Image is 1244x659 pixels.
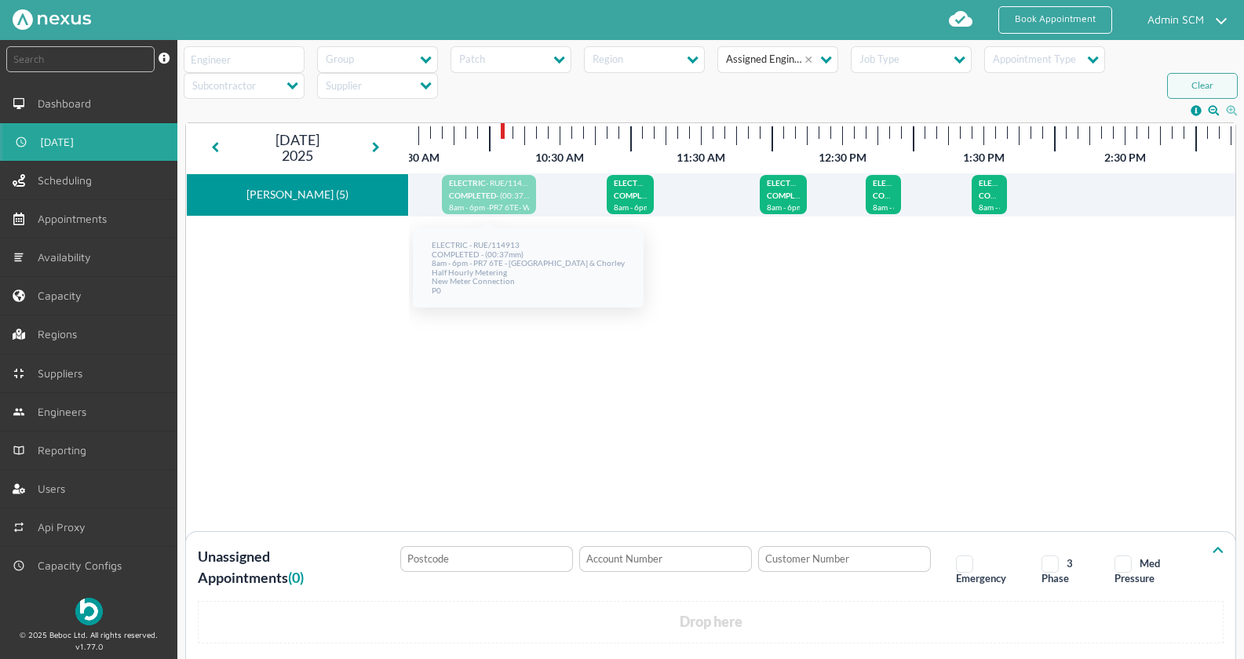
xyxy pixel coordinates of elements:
[6,46,155,72] input: Search by: Ref, PostCode, MPAN, MPRN, Account, Customer
[496,191,532,200] span: - (00:37m)
[579,546,752,572] input: Account Number
[1042,557,1073,585] label: 3 Phase
[13,213,25,225] img: appointments-left-menu.svg
[13,521,25,533] img: md-repeat.svg
[198,601,1224,643] div: Drop here
[913,151,1054,164] div: 1:30 PM
[614,179,647,191] p: - RUE/114914
[767,203,807,213] span: 8am - 6pm -
[614,178,651,188] span: ELECTRIC
[275,126,319,169] h3: [DATE]
[979,203,1019,213] span: 8am - 6pm -
[758,546,931,572] input: Customer Number
[489,151,630,164] div: 10:30 AM
[348,151,489,164] div: 9:30 AM
[979,179,1000,191] p: - RUE/114917
[998,6,1112,34] a: Book Appointment
[767,178,804,188] span: ELECTRIC
[767,191,814,200] span: COMPLETED
[13,559,25,572] img: md-time.svg
[13,444,25,457] img: md-book.svg
[38,213,113,225] span: Appointments
[772,151,913,164] div: 12:30 PM
[38,406,93,418] span: Engineers
[38,559,128,572] span: Capacity Configs
[1114,557,1160,585] label: Med Pressure
[449,178,486,188] span: ELECTRIC
[38,482,71,495] span: Users
[13,328,25,340] img: regions.left-menu.svg
[873,178,910,188] span: ELECTRIC
[1167,73,1238,99] a: Clear
[449,179,529,191] p: - RUE/114913
[956,557,1006,585] label: Emergency
[979,191,1026,200] span: COMPLETED
[13,289,25,302] img: capacity-left-menu.svg
[519,203,582,213] span: - Wigan & Chorley
[38,367,89,380] span: Suppliers
[614,191,661,200] span: COMPLETED
[38,97,97,110] span: Dashboard
[449,191,496,200] span: COMPLETED
[38,174,98,187] span: Scheduling
[1226,105,1238,116] a: Zoom in the view for a 15m resolution
[449,203,489,213] span: 8am - 6pm -
[400,546,573,572] input: Postcode
[184,46,305,73] input: Engineer
[804,52,818,67] span: Clear all
[282,147,313,164] span: 2025
[1054,151,1195,164] div: 2:30 PM
[38,251,97,264] span: Availability
[13,9,91,30] img: Nexus
[990,53,1076,69] div: Appointment Type
[13,482,25,495] img: user-left-menu.svg
[873,203,913,213] span: 8am - 6pm -
[288,569,304,586] span: ( )
[292,569,300,586] span: 0
[193,180,402,209] div: [PERSON_NAME] (5)
[15,136,27,148] img: md-time.svg
[13,251,25,264] img: md-list.svg
[948,6,973,31] img: md-cloud-done.svg
[38,328,83,340] span: Regions
[13,406,25,418] img: md-people.svg
[979,178,1016,188] span: ELECTRIC
[873,179,894,191] p: - RUE/114916
[614,203,654,213] span: 8am - 6pm -
[630,151,772,164] div: 11:30 AM
[857,53,899,69] div: Job Type
[489,203,519,213] span: PR7 6TE
[1208,105,1220,116] a: Zoom out the view for a 60m resolution
[38,521,92,533] span: Api Proxy
[13,97,25,110] img: md-desktop.svg
[13,367,25,380] img: md-contract.svg
[873,191,920,200] span: COMPLETED
[40,136,80,148] span: [DATE]
[38,289,88,302] span: Capacity
[767,179,800,191] p: - RUE/114915
[38,444,93,457] span: Reporting
[13,174,25,187] img: scheduling-left-menu.svg
[75,598,103,625] img: Beboc Logo
[198,546,375,595] label: Unassigned Appointments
